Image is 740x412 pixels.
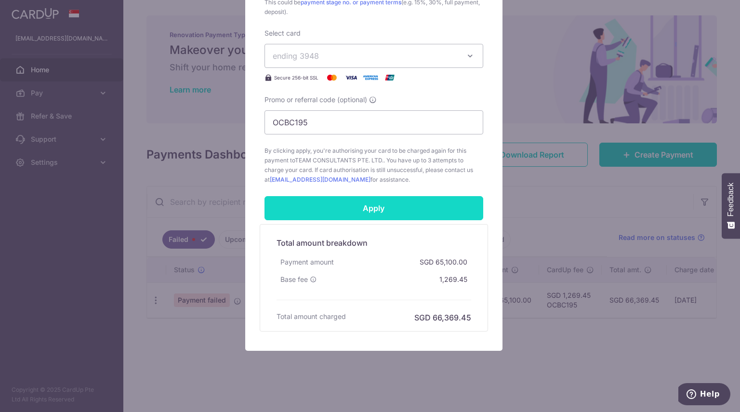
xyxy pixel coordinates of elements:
[727,183,735,216] span: Feedback
[264,44,483,68] button: ending 3948
[264,28,301,38] label: Select card
[295,157,383,164] span: TEAM CONSULTANTS PTE. LTD.
[277,253,338,271] div: Payment amount
[274,74,318,81] span: Secure 256-bit SSL
[277,237,471,249] h5: Total amount breakdown
[277,312,346,321] h6: Total amount charged
[722,173,740,239] button: Feedback - Show survey
[436,271,471,288] div: 1,269.45
[361,72,380,83] img: American Express
[342,72,361,83] img: Visa
[280,275,308,284] span: Base fee
[264,95,367,105] span: Promo or referral code (optional)
[380,72,399,83] img: UnionPay
[273,51,319,61] span: ending 3948
[264,196,483,220] input: Apply
[322,72,342,83] img: Mastercard
[264,146,483,185] span: By clicking apply, you're authorising your card to be charged again for this payment to . You hav...
[270,176,370,183] a: [EMAIL_ADDRESS][DOMAIN_NAME]
[678,383,730,407] iframe: Opens a widget where you can find more information
[414,312,471,323] h6: SGD 66,369.45
[416,253,471,271] div: SGD 65,100.00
